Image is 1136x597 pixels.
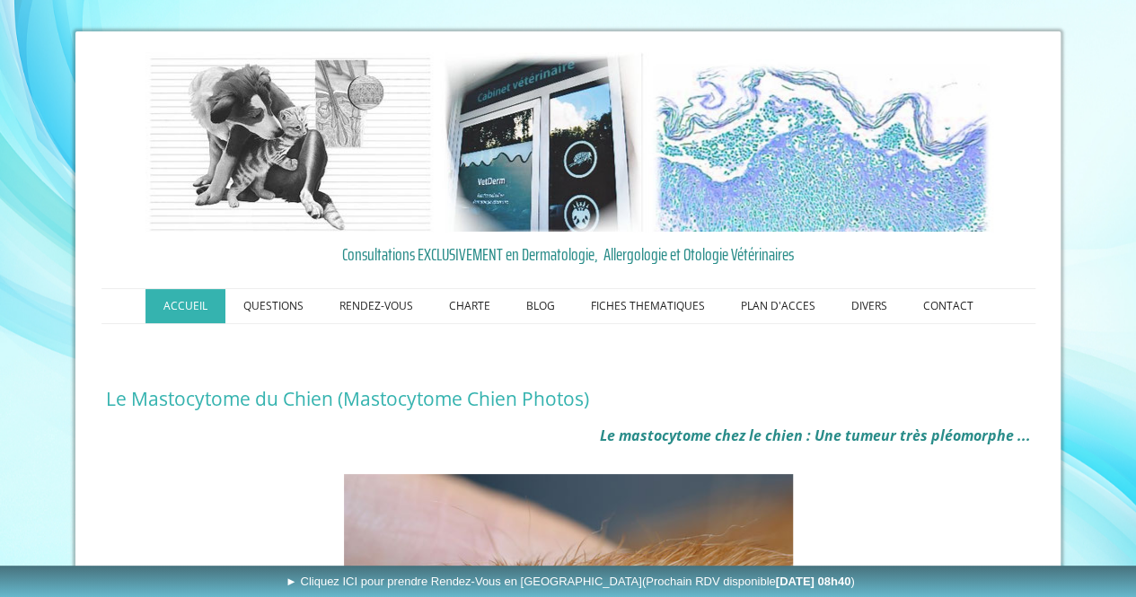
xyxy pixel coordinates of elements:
a: RENDEZ-VOUS [321,289,431,323]
a: DIVERS [833,289,905,323]
a: Consultations EXCLUSIVEMENT en Dermatologie, Allergologie et Otologie Vétérinaires [106,241,1031,268]
a: PLAN D'ACCES [723,289,833,323]
a: ACCUEIL [145,289,225,323]
a: CHARTE [431,289,508,323]
span: (Prochain RDV disponible ) [642,575,855,588]
a: QUESTIONS [225,289,321,323]
a: CONTACT [905,289,991,323]
h1: Le Mastocytome du Chien (Mastocytome Chien Photos) [106,387,1031,410]
a: FICHES THEMATIQUES [573,289,723,323]
a: BLOG [508,289,573,323]
em: Le mastocytome chez le chien : Une tumeur très pléomorphe ... [600,426,1031,445]
span: ► Cliquez ICI pour prendre Rendez-Vous en [GEOGRAPHIC_DATA] [286,575,855,588]
b: [DATE] 08h40 [776,575,851,588]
